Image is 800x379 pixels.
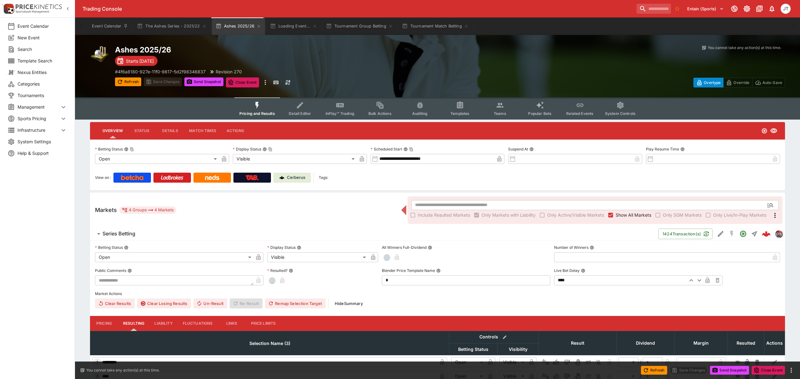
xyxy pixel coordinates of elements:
button: HideSummary [331,298,367,308]
img: cricket.png [90,45,110,65]
button: Pricing [90,316,118,331]
span: Show All Markets [616,212,651,218]
button: Copy To Clipboard [130,147,134,151]
button: Display StatusCopy To Clipboard [262,147,267,151]
p: Starts [DATE] [126,58,154,64]
button: Tournament Match Betting [398,17,472,35]
input: search [637,4,671,14]
th: Controls [449,331,539,343]
button: No Bookmarks [672,4,682,14]
span: Popular Bets [528,111,552,116]
button: Number of Winners [590,245,594,250]
th: Actions [764,331,785,355]
button: Send Snapshot [710,366,749,375]
th: Resulted [728,331,764,355]
button: Connected to PK [729,3,740,14]
button: Select Tenant [683,4,727,14]
div: Event type filters [234,97,641,120]
span: Infrastructure [17,127,60,133]
button: Liability [149,316,177,331]
span: Detail Editor [289,111,311,116]
div: / [640,359,641,366]
button: Price Limits [246,316,281,331]
div: Visible [499,357,527,367]
button: Betting Status [124,245,128,250]
button: SGM Disabled [726,228,737,239]
button: Clear Results [95,298,135,308]
button: Documentation [754,3,765,14]
span: Selection Name (3) [242,340,297,347]
div: Open [95,154,219,164]
button: Straight [749,228,760,239]
span: Visibility [502,346,534,353]
svg: More [771,212,779,219]
button: Betting StatusCopy To Clipboard [124,147,128,151]
div: Joshua Thomson [781,4,791,14]
span: Event Calendar [17,23,67,29]
button: Not Set [541,357,551,367]
span: Search [17,46,67,52]
button: Fluctuations [178,316,218,331]
label: Market Actions [95,289,780,298]
span: Bulk Actions [368,111,392,116]
button: Play Resume Time [680,147,685,151]
button: Actions [221,123,249,138]
button: Remap Selection Target [265,298,326,308]
button: Live Bet Delay [581,268,585,273]
button: Ashes 2025/26 [212,17,265,35]
span: Only Markets with Liability [482,212,536,218]
span: Help & Support [17,150,67,156]
p: Suspend At [508,146,528,152]
button: Toggle light/dark mode [741,3,752,14]
button: Void [572,357,582,367]
div: 4 Groups 4 Markets [122,206,174,214]
button: Copy To Clipboard [268,147,272,151]
a: Cerberus [273,173,311,183]
button: Auto-Save [752,78,785,87]
label: View on : [95,173,111,183]
img: Cerberus [279,175,284,180]
p: Blender Price Template Name [382,268,435,273]
div: Open [451,357,485,367]
div: 485eae10-2ed8-49a9-a1f2-2dd141189539 [762,229,771,238]
button: Blender Price Template Name [436,268,441,273]
button: Loading Event... [266,17,321,35]
button: Public Comments [127,268,132,273]
button: Overtype [693,78,723,87]
p: You cannot take any action(s) at this time. [708,45,781,51]
button: Send Snapshot [184,77,223,86]
button: Overview [97,123,128,138]
button: Refresh [641,366,667,375]
p: Display Status [267,245,296,250]
svg: Open [739,230,747,238]
button: Un-Result [193,298,227,308]
button: Notifications [766,3,777,14]
button: All Winners Full-Dividend [428,245,432,250]
button: Lose [562,357,572,367]
span: Templates [450,111,469,116]
p: Overtype [704,79,721,86]
span: Nexus Entities [17,69,67,76]
button: Refresh [115,77,141,86]
p: Cerberus [287,175,305,181]
button: Resulting [118,316,149,331]
p: Live Bet Delay [554,268,580,273]
svg: Visible [770,127,777,135]
img: PriceKinetics Logo [2,2,14,15]
img: Ladbrokes [161,175,183,180]
span: Include Resulted Markets [418,212,470,218]
span: Re-Result [230,298,262,308]
div: Visible [233,154,357,164]
div: Open [95,252,253,262]
button: Bulk edit [501,333,509,341]
span: System Controls [605,111,636,116]
button: The Ashes Series - 2021/22 [133,17,210,35]
button: Joshua Thomson [779,2,792,16]
p: Resulted? [267,268,287,273]
h6: Series Betting [102,230,135,237]
span: Related Events [566,111,593,116]
button: Tournament Group Betting [322,17,397,35]
button: Copy To Clipboard [409,147,413,151]
button: Links [218,316,246,331]
span: Auditing [412,111,427,116]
